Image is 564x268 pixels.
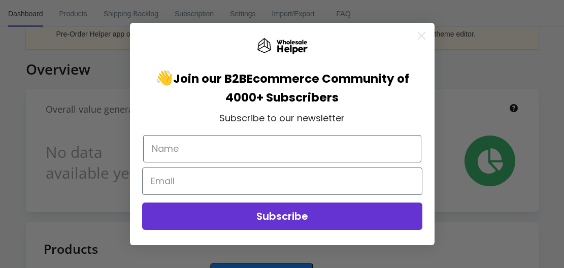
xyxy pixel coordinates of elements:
button: Close dialog [413,27,430,45]
span: Ecommerce Community of 4000+ Subscribers [225,71,409,106]
img: Wholesale Helper Logo [257,38,308,54]
input: Email [142,167,422,195]
span: Join our B2B [173,71,247,87]
input: Name [143,135,421,162]
button: Subscribe [142,203,422,230]
span: Subscribe to our newsletter [219,112,345,124]
span: 👋 [155,68,247,88]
